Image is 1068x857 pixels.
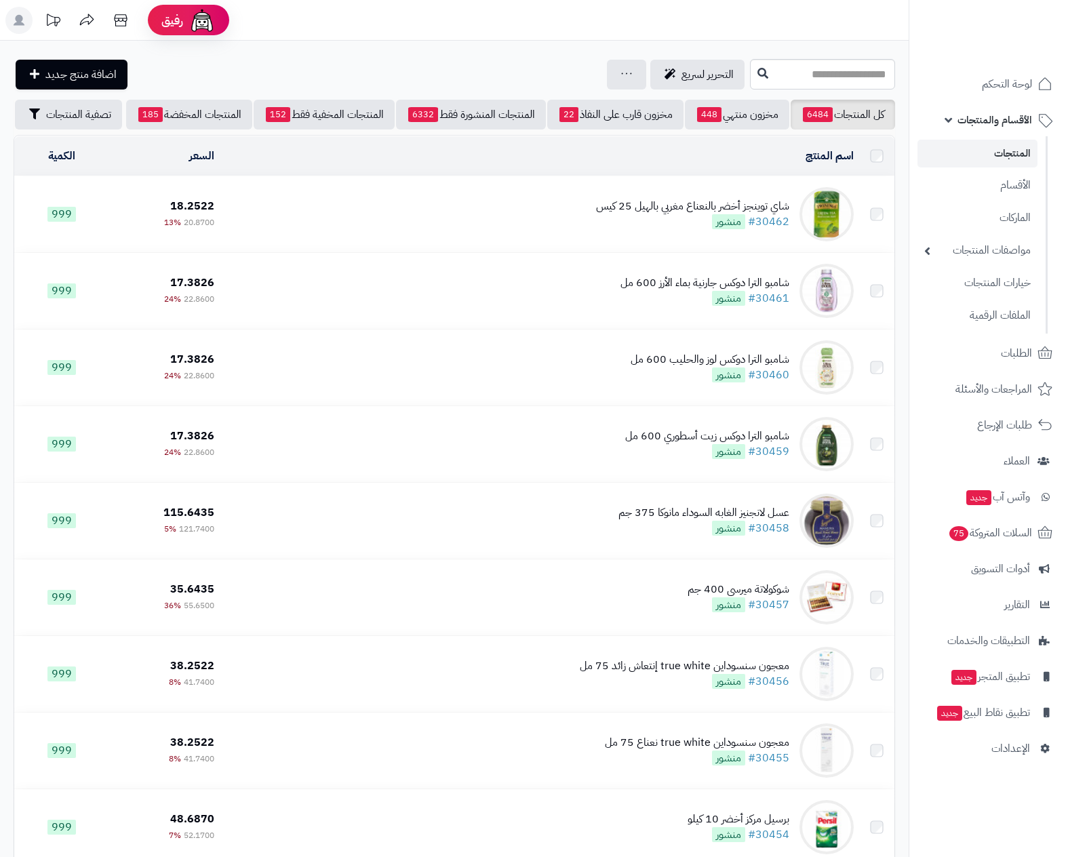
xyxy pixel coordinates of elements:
a: اسم المنتج [806,148,854,164]
div: برسيل مركز أخضر 10 كيلو [688,812,789,827]
div: معجون سنسوداين true white إنتعاش زائد 75 مل [580,658,789,674]
span: 999 [47,437,76,452]
span: 6484 [803,107,833,122]
a: مواصفات المنتجات [917,236,1037,265]
span: 20.8700 [184,216,214,228]
span: 999 [47,666,76,681]
span: 5% [164,523,176,535]
span: تطبيق نقاط البيع [936,703,1030,722]
span: 24% [164,446,181,458]
a: المنتجات المخفية فقط152 [254,100,395,129]
a: السلات المتروكة75 [917,517,1060,549]
img: برسيل مركز أخضر 10 كيلو [799,800,854,854]
span: 999 [47,513,76,528]
span: 999 [47,207,76,222]
span: منشور [712,444,745,459]
div: شامبو الترا دوكس زيت أسطوري 600 مل [625,428,789,444]
span: 17.3826 [170,428,214,444]
a: مخزون قارب على النفاذ22 [547,100,684,129]
span: 999 [47,360,76,375]
span: منشور [712,291,745,306]
div: شامبو الترا دوكس جارنية بماء الأرز 600 مل [620,275,789,291]
a: التحرير لسريع [650,60,745,89]
a: المنتجات المخفضة185 [126,100,252,129]
span: منشور [712,521,745,536]
span: التطبيقات والخدمات [947,631,1030,650]
span: منشور [712,674,745,689]
a: لوحة التحكم [917,68,1060,100]
a: الملفات الرقمية [917,301,1037,330]
span: 22 [559,107,578,122]
span: طلبات الإرجاع [977,416,1032,435]
span: رفيق [161,12,183,28]
span: منشور [712,827,745,842]
span: منشور [712,751,745,765]
a: كل المنتجات6484 [791,100,895,129]
img: معجون سنسوداين true white إنتعاش زائد 75 مل [799,647,854,701]
span: 75 [949,525,969,541]
a: #30461 [748,290,789,306]
span: منشور [712,214,745,229]
a: المراجعات والأسئلة [917,373,1060,405]
img: شوكولاتة ميرسي 400 جم [799,570,854,624]
div: معجون سنسوداين true white نعناع 75 مل [605,735,789,751]
a: أدوات التسويق [917,553,1060,585]
span: التقارير [1004,595,1030,614]
span: 999 [47,590,76,605]
span: 22.8600 [184,370,214,382]
span: 24% [164,293,181,305]
div: شوكولاتة ميرسي 400 جم [688,582,789,597]
img: ai-face.png [189,7,216,34]
span: تصفية المنتجات [46,106,111,123]
span: 22.8600 [184,293,214,305]
span: وآتس آب [965,487,1030,506]
a: وآتس آبجديد [917,481,1060,513]
span: لوحة التحكم [982,75,1032,94]
a: #30456 [748,673,789,690]
span: الإعدادات [991,739,1030,758]
span: 6332 [408,107,438,122]
span: تطبيق المتجر [950,667,1030,686]
span: 999 [47,820,76,835]
span: 448 [697,107,721,122]
a: #30460 [748,367,789,383]
span: اضافة منتج جديد [45,66,117,83]
span: العملاء [1004,452,1030,471]
img: شامبو الترا دوكس لوز والحليب 600 مل [799,340,854,395]
a: #30458 [748,520,789,536]
a: العملاء [917,445,1060,477]
span: 36% [164,599,181,612]
a: تطبيق نقاط البيعجديد [917,696,1060,729]
img: شامبو الترا دوكس زيت أسطوري 600 مل [799,417,854,471]
a: تطبيق المتجرجديد [917,660,1060,693]
img: معجون سنسوداين true white نعناع 75 مل [799,723,854,778]
span: 7% [169,829,181,841]
span: 8% [169,753,181,765]
span: 17.3826 [170,351,214,367]
a: تحديثات المنصة [36,7,70,37]
a: السعر [189,148,214,164]
a: الأقسام [917,171,1037,200]
span: منشور [712,597,745,612]
span: 18.2522 [170,198,214,214]
span: التحرير لسريع [681,66,734,83]
span: 48.6870 [170,811,214,827]
a: #30455 [748,750,789,766]
a: الطلبات [917,337,1060,370]
a: خيارات المنتجات [917,268,1037,298]
div: عسل لانجنيز الغابه السوداء مانوكا 375 جم [618,505,789,521]
span: منشور [712,367,745,382]
a: التطبيقات والخدمات [917,624,1060,657]
span: 35.6435 [170,581,214,597]
a: المنتجات المنشورة فقط6332 [396,100,546,129]
span: جديد [951,670,976,685]
span: 121.7400 [179,523,214,535]
a: #30454 [748,826,789,843]
span: الطلبات [1001,344,1032,363]
span: 24% [164,370,181,382]
span: 41.7400 [184,753,214,765]
img: logo-2.png [976,10,1055,39]
a: مخزون منتهي448 [685,100,789,129]
span: 55.6500 [184,599,214,612]
span: 41.7400 [184,676,214,688]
